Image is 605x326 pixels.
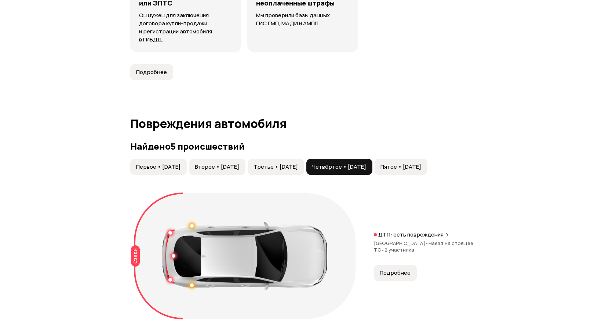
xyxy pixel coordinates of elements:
p: Мы проверили базы данных ГИС ГМП, МАДИ и АМПП. [256,11,349,28]
h1: Повреждения автомобиля [130,117,475,130]
button: Пятое • [DATE] [375,159,427,175]
span: • [425,240,429,246]
button: Четвёртое • [DATE] [306,159,372,175]
span: 2 участника [384,246,414,253]
span: Наезд на стоящее ТС [374,240,473,253]
span: Второе • [DATE] [195,163,239,171]
button: Подробнее [374,265,417,281]
button: Второе • [DATE] [189,159,245,175]
p: ДТП: есть повреждения [378,231,444,238]
span: • [381,246,384,253]
span: Пятое • [DATE] [380,163,421,171]
button: Первое • [DATE] [130,159,187,175]
span: Четвёртое • [DATE] [312,163,366,171]
span: Третье • [DATE] [254,163,298,171]
span: [GEOGRAPHIC_DATA] [374,240,429,246]
button: Третье • [DATE] [248,159,304,175]
span: Первое • [DATE] [136,163,181,171]
div: Сзади [131,245,140,267]
span: Подробнее [136,69,167,76]
button: Подробнее [130,64,173,80]
p: Он нужен для заключения договора купли-продажи и регистрации автомобиля в ГИБДД. [139,11,233,44]
span: Подробнее [380,269,411,276]
h3: Найдено 5 происшествий [130,141,475,151]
